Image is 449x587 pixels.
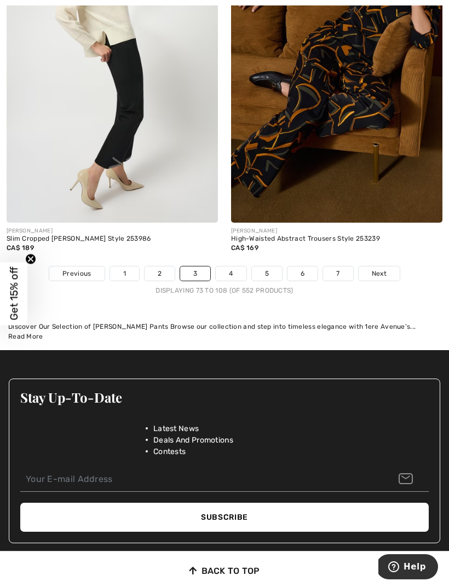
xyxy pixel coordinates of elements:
button: Close teaser [25,253,36,264]
h3: Stay Up-To-Date [20,390,429,404]
span: CA$ 189 [7,244,34,252]
button: Subscribe [20,503,429,532]
a: 6 [287,266,318,281]
a: 3 [180,266,210,281]
span: Contests [153,446,186,457]
div: [PERSON_NAME] [231,227,442,235]
div: High-Waisted Abstract Trousers Style 253239 [231,235,442,243]
div: [PERSON_NAME] [7,227,218,235]
a: 2 [145,266,175,281]
a: 5 [252,266,282,281]
iframe: Opens a widget where you can find more information [378,554,438,582]
input: Your E-mail Address [20,467,429,492]
span: Get 15% off [8,267,20,321]
div: Slim Cropped [PERSON_NAME] Style 253986 [7,235,218,243]
span: CA$ 169 [231,244,258,252]
a: Previous [49,266,104,281]
span: Next [372,269,387,278]
span: Deals And Promotions [153,434,233,446]
a: 1 [110,266,139,281]
span: Latest News [153,423,199,434]
span: Read More [8,333,43,340]
a: Next [359,266,400,281]
a: 7 [323,266,353,281]
span: Previous [62,269,91,278]
a: 4 [216,266,246,281]
div: Discover Our Selection of [PERSON_NAME] Pants Browse our collection and step into timeless elegan... [8,322,441,332]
